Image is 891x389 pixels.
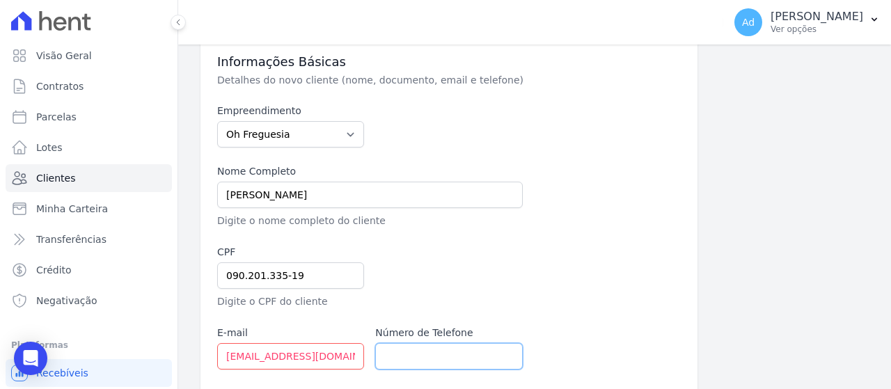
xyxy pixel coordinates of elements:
span: Crédito [36,263,72,277]
p: [PERSON_NAME] [771,10,863,24]
div: Plataformas [11,337,166,354]
span: Transferências [36,232,107,246]
span: Clientes [36,171,75,185]
a: Recebíveis [6,359,172,387]
a: Visão Geral [6,42,172,70]
a: Negativação [6,287,172,315]
a: Contratos [6,72,172,100]
span: Lotes [36,141,63,154]
label: CPF [217,245,364,260]
span: Contratos [36,79,84,93]
a: Lotes [6,134,172,161]
a: Transferências [6,225,172,253]
p: Detalhes do novo cliente (nome, documento, email e telefone) [217,73,681,87]
h3: Informações Básicas [217,54,681,70]
a: Parcelas [6,103,172,131]
label: Empreendimento [217,104,364,118]
a: Crédito [6,256,172,284]
label: E-mail [217,326,364,340]
span: Recebíveis [36,366,88,380]
p: Digite o nome completo do cliente [217,214,523,228]
label: Número de Telefone [375,326,522,340]
span: Negativação [36,294,97,308]
span: Parcelas [36,110,77,124]
button: Ad [PERSON_NAME] Ver opções [723,3,891,42]
label: Nome Completo [217,164,523,179]
span: Ad [742,17,755,27]
p: Digite o CPF do cliente [217,294,364,309]
div: Open Intercom Messenger [14,342,47,375]
p: Ver opções [771,24,863,35]
a: Minha Carteira [6,195,172,223]
span: Visão Geral [36,49,92,63]
a: Clientes [6,164,172,192]
span: Minha Carteira [36,202,108,216]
